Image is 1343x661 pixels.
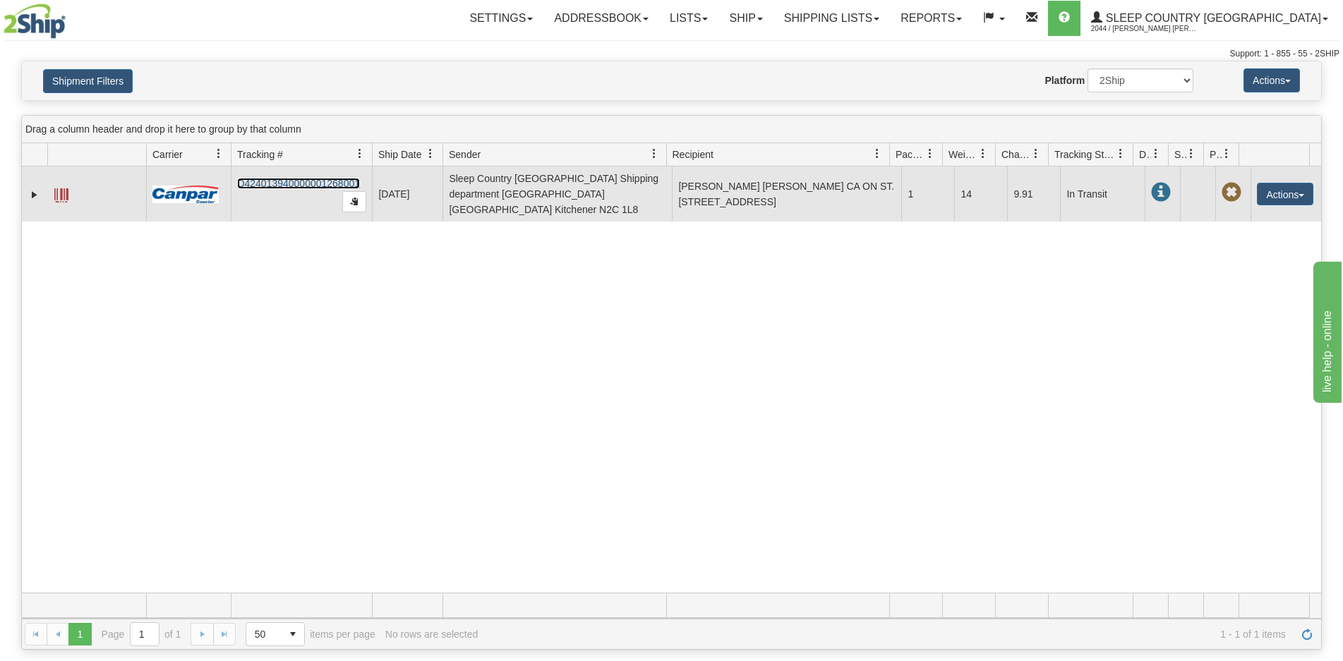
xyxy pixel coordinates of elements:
div: live help - online [11,8,131,25]
span: Weight [948,147,978,162]
span: Charge [1001,147,1031,162]
iframe: chat widget [1311,258,1342,402]
img: 14 - Canpar [152,186,219,203]
a: Pickup Status filter column settings [1215,142,1239,166]
td: 9.91 [1007,166,1060,222]
a: Sender filter column settings [642,142,666,166]
span: Page of 1 [102,622,181,646]
a: Charge filter column settings [1024,142,1048,166]
button: Shipment Filters [43,69,133,93]
label: Platform [1044,73,1085,87]
a: Tracking # filter column settings [348,142,372,166]
button: Actions [1243,68,1300,92]
span: Carrier [152,147,183,162]
a: Recipient filter column settings [865,142,889,166]
span: 50 [255,627,273,641]
a: Weight filter column settings [971,142,995,166]
button: Actions [1257,183,1313,205]
a: Ship Date filter column settings [418,142,442,166]
a: Tracking Status filter column settings [1109,142,1133,166]
td: [PERSON_NAME] [PERSON_NAME] CA ON ST. [STREET_ADDRESS] [672,166,901,222]
span: Sender [449,147,481,162]
a: Delivery Status filter column settings [1144,142,1168,166]
a: Sleep Country [GEOGRAPHIC_DATA] 2044 / [PERSON_NAME] [PERSON_NAME] [1080,1,1339,36]
a: Shipment Issues filter column settings [1179,142,1203,166]
span: 2044 / [PERSON_NAME] [PERSON_NAME] [1091,22,1197,36]
a: Packages filter column settings [918,142,942,166]
td: Sleep Country [GEOGRAPHIC_DATA] Shipping department [GEOGRAPHIC_DATA] [GEOGRAPHIC_DATA] Kitchener... [442,166,672,222]
div: No rows are selected [385,629,478,640]
span: Delivery Status [1139,147,1151,162]
a: Reports [890,1,972,36]
span: Pickup Not Assigned [1222,183,1241,202]
a: Shipping lists [773,1,890,36]
span: Pickup Status [1210,147,1222,162]
a: Addressbook [543,1,659,36]
span: Page 1 [68,623,91,645]
a: Refresh [1296,623,1318,645]
td: In Transit [1060,166,1145,222]
a: Ship [718,1,773,36]
span: In Transit [1151,183,1171,202]
span: Ship Date [378,147,421,162]
span: Page sizes drop down [246,622,305,646]
a: Label [54,182,68,205]
span: items per page [246,622,375,646]
a: Carrier filter column settings [207,142,231,166]
a: Settings [459,1,543,36]
td: 14 [954,166,1007,222]
span: Shipment Issues [1174,147,1186,162]
span: select [282,623,304,645]
span: 1 - 1 of 1 items [488,629,1286,640]
td: [DATE] [372,166,442,222]
span: Packages [896,147,925,162]
div: Support: 1 - 855 - 55 - 2SHIP [4,48,1339,60]
span: Recipient [673,147,713,162]
button: Copy to clipboard [342,191,366,212]
span: Tracking Status [1054,147,1116,162]
input: Page 1 [131,623,159,645]
td: 1 [901,166,954,222]
a: Lists [659,1,718,36]
span: Sleep Country [GEOGRAPHIC_DATA] [1102,12,1321,24]
div: grid grouping header [22,116,1321,143]
a: Expand [28,188,42,202]
a: D424013940000001268001 [237,178,360,189]
span: Tracking # [237,147,283,162]
img: logo2044.jpg [4,4,66,39]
